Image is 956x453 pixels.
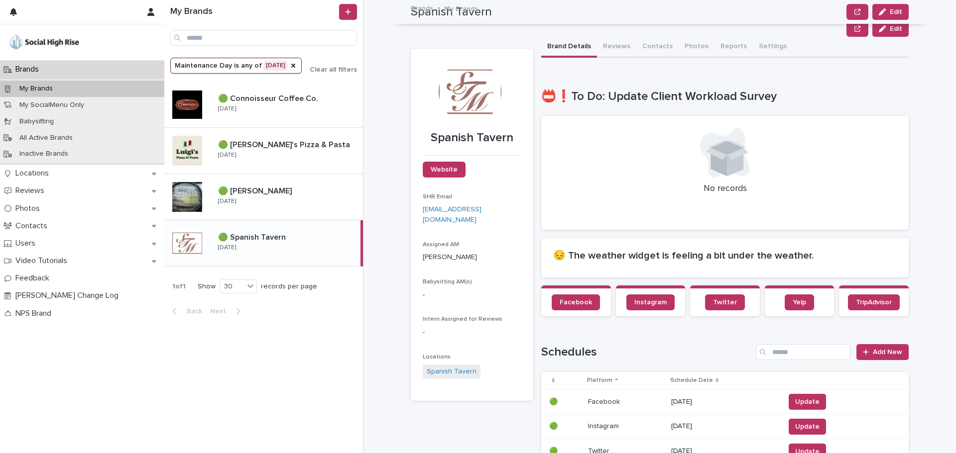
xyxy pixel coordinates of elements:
[552,294,600,310] a: Facebook
[549,396,560,406] p: 🟢
[164,128,363,174] a: 🟢 [PERSON_NAME]'s Pizza & Pasta🟢 [PERSON_NAME]'s Pizza & Pasta [DATE]
[423,279,472,285] span: Babysitting AM(s)
[715,37,753,58] button: Reports
[848,294,900,310] a: TripAdvisor
[541,414,909,439] tr: 🟢🟢 InstagramInstagram [DATE]Update
[8,32,81,52] img: o5DnuTxEQV6sW9jFYBBf
[756,344,850,360] input: Search
[795,397,820,407] span: Update
[423,242,459,248] span: Assigned AM
[164,307,206,316] button: Back
[164,220,363,267] a: 🟢 Spanish Tavern🟢 Spanish Tavern [DATE]
[541,389,909,414] tr: 🟢🟢 FacebookFacebook [DATE]Update
[11,239,43,248] p: Users
[423,354,451,360] span: Locations
[560,299,592,306] span: Facebook
[549,420,560,431] p: 🟢
[11,65,47,74] p: Brands
[541,345,752,360] h1: Schedules
[873,349,902,356] span: Add New
[626,294,675,310] a: Instagram
[210,308,232,315] span: Next
[423,162,466,178] a: Website
[423,206,481,223] a: [EMAIL_ADDRESS][DOMAIN_NAME]
[587,375,612,386] p: Platform
[206,307,248,316] button: Next
[218,184,294,196] p: 🟢 [PERSON_NAME]
[220,281,244,292] div: 30
[795,422,820,432] span: Update
[423,316,502,322] span: Intern Assigned for Reviews
[636,37,679,58] button: Contacts
[541,90,909,104] h1: 📛❗To Do: Update Client Workload Survey
[793,299,806,306] span: Yelp
[423,290,521,300] p: -
[11,101,92,109] p: My SocialMenu Only
[302,66,357,73] button: Clear all filters
[431,166,458,173] span: Website
[218,92,320,103] p: 🟢 Connoisseur Coffee Co.
[218,244,236,251] p: [DATE]
[671,422,777,431] p: [DATE]
[423,252,521,263] p: [PERSON_NAME]
[553,183,897,194] p: No records
[444,2,478,13] p: My Brands
[11,273,57,283] p: Feedback
[427,366,477,377] a: Spanish Tavern
[218,105,236,112] p: [DATE]
[588,396,622,406] p: Facebook
[634,299,667,306] span: Instagram
[856,344,909,360] a: Add New
[164,274,194,299] p: 1 of 1
[423,327,521,338] p: -
[11,291,126,300] p: [PERSON_NAME] Change Log
[670,375,713,386] p: Schedule Date
[170,6,337,17] h1: My Brands
[789,419,826,435] button: Update
[11,204,48,213] p: Photos
[170,58,302,74] button: Maintenance Day
[423,194,452,200] span: SHR Email
[11,186,52,195] p: Reviews
[11,256,75,266] p: Video Tutorials
[11,150,76,158] p: Inactive Brands
[11,309,59,318] p: NPS Brand
[218,152,236,159] p: [DATE]
[164,82,363,128] a: 🟢 Connoisseur Coffee Co.🟢 Connoisseur Coffee Co. [DATE]
[310,66,357,73] span: Clear all filters
[181,308,202,315] span: Back
[11,221,55,231] p: Contacts
[856,299,892,306] span: TripAdvisor
[218,198,236,205] p: [DATE]
[11,169,57,178] p: Locations
[198,282,216,291] p: Show
[164,174,363,220] a: 🟢 [PERSON_NAME]🟢 [PERSON_NAME] [DATE]
[411,2,433,13] a: Brands
[541,37,597,58] button: Brand Details
[588,420,621,431] p: Instagram
[713,299,737,306] span: Twitter
[705,294,745,310] a: Twitter
[789,394,826,410] button: Update
[872,21,909,37] button: Edit
[423,131,521,145] p: Spanish Tavern
[679,37,715,58] button: Photos
[11,117,62,126] p: Babysitting
[218,231,288,242] p: 🟢 Spanish Tavern
[170,30,357,46] input: Search
[753,37,793,58] button: Settings
[261,282,317,291] p: records per page
[218,138,352,150] p: 🟢 [PERSON_NAME]'s Pizza & Pasta
[671,398,777,406] p: [DATE]
[597,37,636,58] button: Reviews
[11,134,81,142] p: All Active Brands
[785,294,814,310] a: Yelp
[890,25,902,32] span: Edit
[11,85,61,93] p: My Brands
[553,250,897,262] h2: 😔 The weather widget is feeling a bit under the weather.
